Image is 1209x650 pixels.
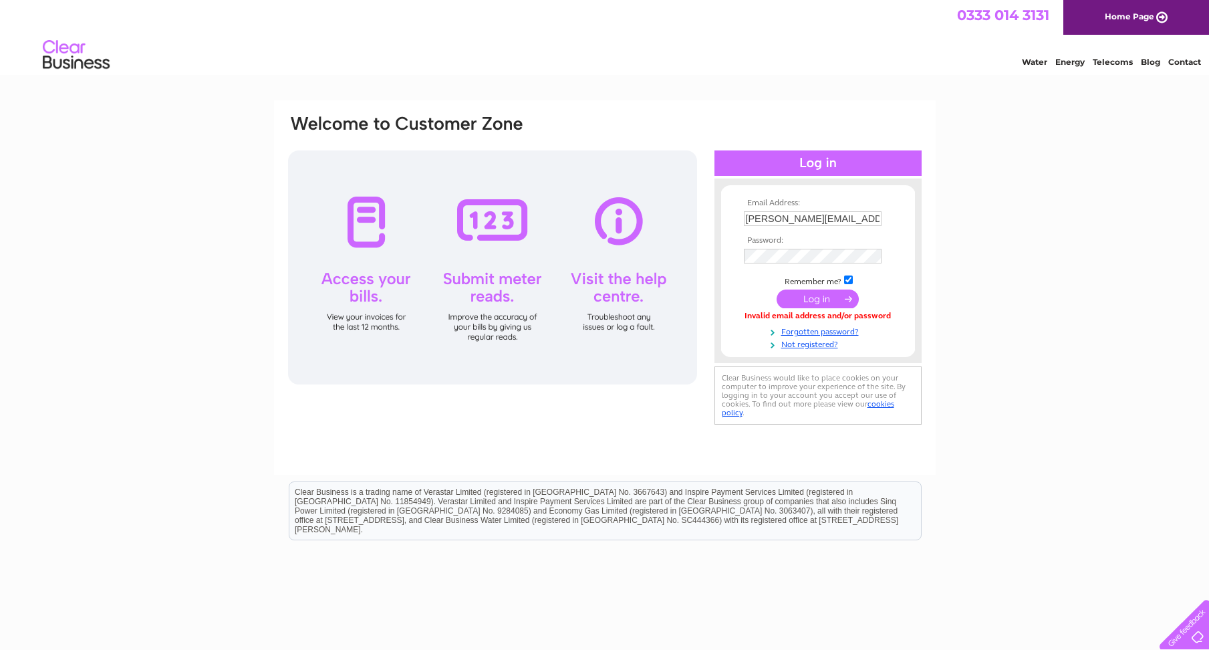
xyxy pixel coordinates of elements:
a: Contact [1168,57,1201,67]
th: Email Address: [741,199,896,208]
a: Water [1022,57,1047,67]
img: logo.png [42,35,110,76]
a: Energy [1055,57,1085,67]
a: Blog [1141,57,1160,67]
a: Forgotten password? [744,324,896,337]
div: Invalid email address and/or password [744,312,892,321]
th: Password: [741,236,896,245]
a: cookies policy [722,399,894,417]
input: Submit [777,290,859,308]
td: Remember me? [741,274,896,287]
a: Not registered? [744,337,896,350]
a: 0333 014 3131 [957,7,1049,23]
div: Clear Business would like to place cookies on your computer to improve your experience of the sit... [714,366,922,425]
div: Clear Business is a trading name of Verastar Limited (registered in [GEOGRAPHIC_DATA] No. 3667643... [289,7,921,65]
a: Telecoms [1093,57,1133,67]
